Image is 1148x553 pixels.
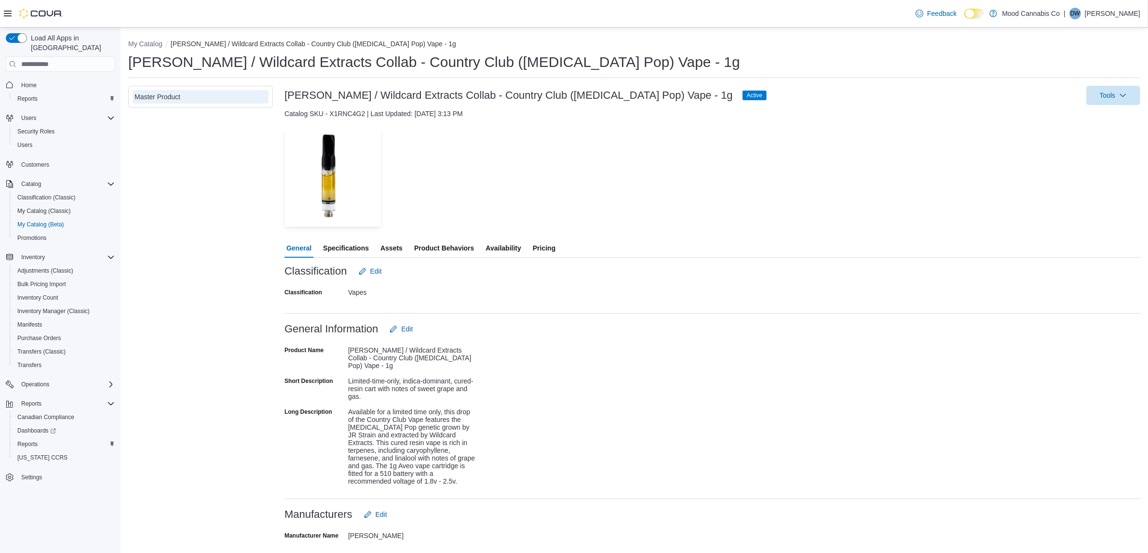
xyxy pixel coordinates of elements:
a: Adjustments (Classic) [14,265,77,276]
span: Active [743,91,767,100]
a: Classification (Classic) [14,192,80,203]
a: Manifests [14,319,46,330]
nav: An example of EuiBreadcrumbs [128,39,1140,51]
span: Classification (Classic) [14,192,115,203]
span: Load All Apps in [GEOGRAPHIC_DATA] [27,33,115,53]
button: Inventory Count [10,291,119,304]
button: My Catalog [128,40,162,48]
a: Inventory Manager (Classic) [14,305,94,317]
span: Reports [17,398,115,409]
img: Cova [19,9,63,18]
span: Edit [370,266,382,276]
label: Product Name [284,346,324,354]
span: Transfers [14,359,115,371]
label: Manufacturer Name [284,532,338,540]
button: Edit [360,505,391,524]
button: Security Roles [10,125,119,138]
span: Inventory [17,251,115,263]
label: Short Description [284,377,333,385]
img: Image for Woody Nelson / Wildcard Extracts Collab - Country Club (Gastro Pop) Vape - 1g [284,130,381,226]
span: Bulk Pricing Import [17,280,66,288]
span: Classification (Classic) [17,194,76,201]
div: [PERSON_NAME] [348,528,477,540]
button: Users [17,112,40,124]
button: Edit [386,319,417,339]
button: Promotions [10,231,119,245]
div: Vapes [348,285,477,296]
a: My Catalog (Beta) [14,219,68,230]
button: My Catalog (Beta) [10,218,119,231]
span: Active [747,91,763,100]
button: Tools [1086,86,1140,105]
span: Inventory Count [14,292,115,303]
span: Reports [21,400,41,408]
div: Dan Worsnop [1069,8,1081,19]
span: Inventory [21,253,45,261]
button: [US_STATE] CCRS [10,451,119,464]
span: Reports [14,438,115,450]
div: Limited-time-only, indica-dominant, cured-resin cart with notes of sweet grape and gas. [348,373,477,400]
span: Feedback [927,9,957,18]
a: Transfers [14,359,45,371]
span: Specifications [323,238,369,258]
span: Security Roles [17,128,54,135]
button: Customers [2,158,119,171]
button: Reports [17,398,45,409]
span: Operations [21,381,50,388]
div: [PERSON_NAME] / Wildcard Extracts Collab - Country Club ([MEDICAL_DATA] Pop) Vape - 1g [348,342,477,369]
a: Reports [14,438,41,450]
button: Home [2,78,119,92]
span: Catalog [17,178,115,190]
span: Canadian Compliance [17,413,74,421]
span: Canadian Compliance [14,411,115,423]
span: Inventory Manager (Classic) [14,305,115,317]
span: Tools [1100,91,1116,100]
span: Users [21,114,36,122]
a: My Catalog (Classic) [14,205,75,217]
span: Users [14,139,115,151]
a: Reports [14,93,41,105]
span: Edit [376,510,387,519]
button: Edit [355,262,386,281]
span: Home [21,81,37,89]
button: Transfers [10,358,119,372]
span: Purchase Orders [17,334,61,342]
button: Catalog [2,177,119,191]
button: Inventory Manager (Classic) [10,304,119,318]
span: Reports [17,440,38,448]
h3: Classification [284,265,347,277]
button: Users [2,111,119,125]
div: Available for a limited time only, this drop of the Country Club Vape features the [MEDICAL_DATA]... [348,404,477,485]
span: Availability [486,238,521,258]
div: Master Product [135,92,267,102]
span: Catalog [21,180,41,188]
nav: Complex example [6,74,115,509]
button: Manifests [10,318,119,331]
a: Home [17,79,41,91]
span: General [286,238,311,258]
span: My Catalog (Classic) [14,205,115,217]
h3: General Information [284,323,378,335]
a: [US_STATE] CCRS [14,452,71,463]
span: Users [17,141,32,149]
span: Transfers (Classic) [17,348,66,355]
button: Inventory [17,251,49,263]
button: Users [10,138,119,152]
span: Transfers [17,361,41,369]
a: Transfers (Classic) [14,346,69,357]
span: My Catalog (Beta) [17,221,64,228]
span: Reports [14,93,115,105]
a: Dashboards [14,425,60,436]
button: Reports [10,437,119,451]
a: Promotions [14,232,51,244]
span: Dashboards [17,427,56,434]
a: Users [14,139,36,151]
span: Edit [401,324,413,334]
a: Bulk Pricing Import [14,278,70,290]
span: DW [1070,8,1080,19]
span: Washington CCRS [14,452,115,463]
span: Adjustments (Classic) [14,265,115,276]
input: Dark Mode [964,9,985,19]
span: Bulk Pricing Import [14,278,115,290]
